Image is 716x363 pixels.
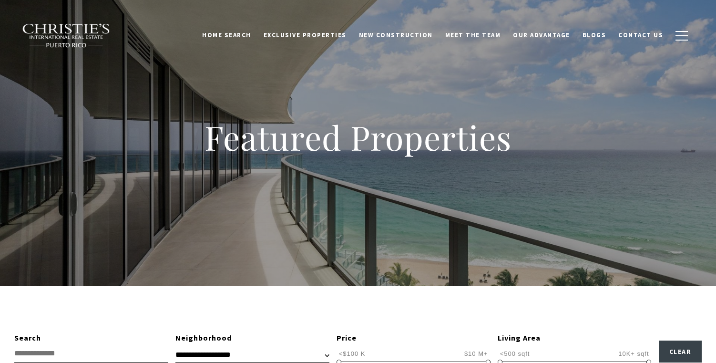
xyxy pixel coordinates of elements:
[583,31,606,39] span: Blogs
[353,26,439,44] a: New Construction
[337,349,368,358] span: <$100 K
[264,31,347,39] span: Exclusive Properties
[196,26,257,44] a: Home Search
[507,26,576,44] a: Our Advantage
[659,341,702,363] button: Clear
[143,116,573,158] h1: Featured Properties
[498,349,532,358] span: <500 sqft
[462,349,491,358] span: $10 M+
[337,332,491,344] div: Price
[513,31,570,39] span: Our Advantage
[616,349,651,358] span: 10K+ sqft
[359,31,433,39] span: New Construction
[498,332,652,344] div: Living Area
[14,332,168,344] div: Search
[22,23,111,48] img: Christie's International Real Estate black text logo
[175,332,329,344] div: Neighborhood
[439,26,507,44] a: Meet the Team
[618,31,663,39] span: Contact Us
[576,26,613,44] a: Blogs
[257,26,353,44] a: Exclusive Properties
